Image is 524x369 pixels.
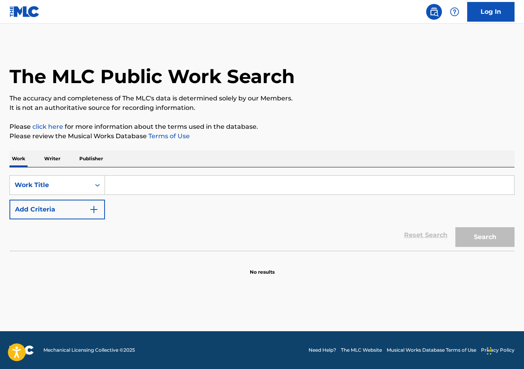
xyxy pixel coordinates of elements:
[9,122,515,132] p: Please for more information about the terms used in the database.
[15,180,86,190] div: Work Title
[341,347,382,354] a: The MLC Website
[9,103,515,113] p: It is not an authoritative source for recording information.
[9,132,515,141] p: Please review the Musical Works Database
[9,200,105,219] button: Add Criteria
[42,150,63,167] p: Writer
[9,175,515,251] form: Search Form
[309,347,336,354] a: Need Help?
[467,2,515,22] a: Log In
[77,150,105,167] p: Publisher
[9,65,295,88] h1: The MLC Public Work Search
[9,94,515,103] p: The accuracy and completeness of The MLC's data is determined solely by our Members.
[147,132,190,140] a: Terms of Use
[43,347,135,354] span: Mechanical Licensing Collective © 2025
[9,345,34,355] img: logo
[426,4,442,20] a: Public Search
[487,339,492,363] div: Drag
[9,6,40,17] img: MLC Logo
[429,7,439,17] img: search
[32,123,63,130] a: click here
[450,7,459,17] img: help
[447,4,462,20] div: Help
[387,347,476,354] a: Musical Works Database Terms of Use
[9,150,28,167] p: Work
[485,331,524,369] iframe: Chat Widget
[250,259,275,276] p: No results
[89,205,99,214] img: 9d2ae6d4665cec9f34b9.svg
[481,347,515,354] a: Privacy Policy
